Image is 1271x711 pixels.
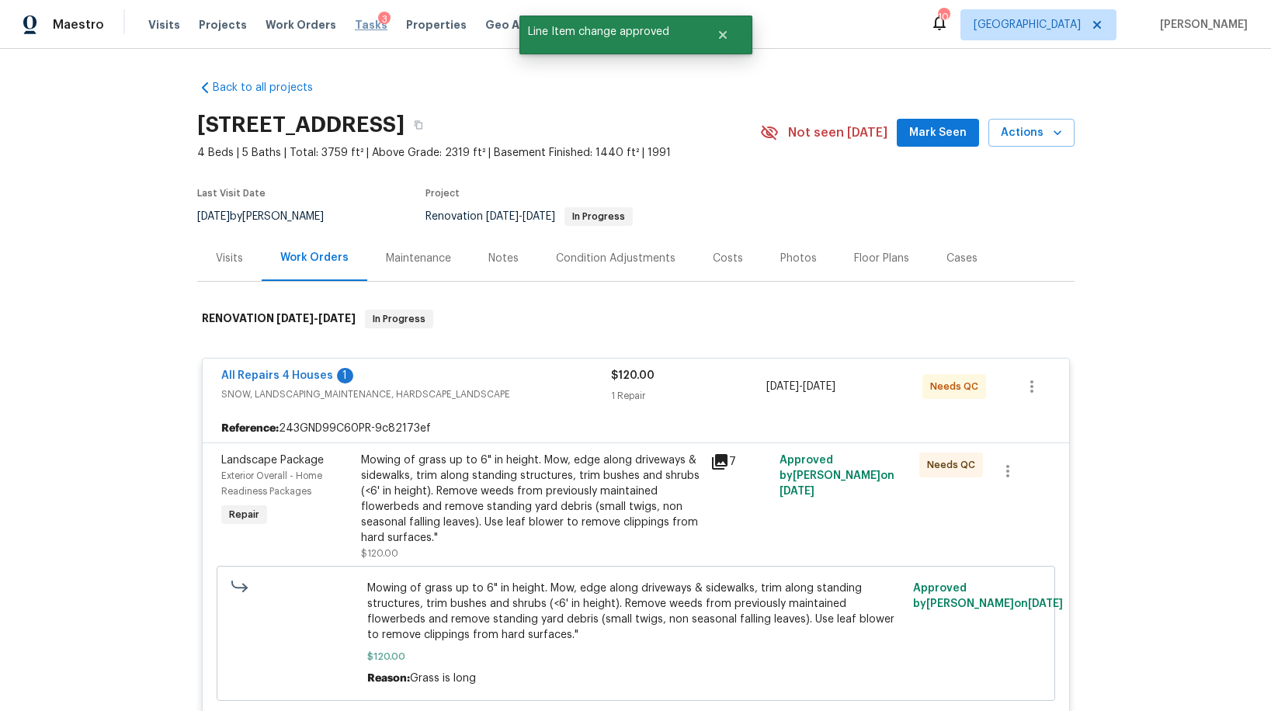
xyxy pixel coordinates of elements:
span: 4 Beds | 5 Baths | Total: 3759 ft² | Above Grade: 2319 ft² | Basement Finished: 1440 ft² | 1991 [197,145,760,161]
span: [DATE] [276,313,314,324]
div: Condition Adjustments [556,251,675,266]
div: Visits [216,251,243,266]
h2: [STREET_ADDRESS] [197,117,405,133]
div: 243GND99C60PR-9c82173ef [203,414,1069,442]
div: Photos [780,251,817,266]
a: Back to all projects [197,80,346,95]
span: Landscape Package [221,455,324,466]
span: Approved by [PERSON_NAME] on [780,455,894,497]
span: Repair [223,507,266,522]
span: [DATE] [486,211,519,222]
span: $120.00 [367,649,904,664]
b: Reference: [221,421,279,436]
span: [PERSON_NAME] [1154,17,1248,33]
button: Close [697,19,748,50]
a: All Repairs 4 Houses [221,370,333,381]
div: Notes [488,251,519,266]
span: Grass is long [410,673,476,684]
button: Actions [988,119,1075,147]
span: Exterior Overall - Home Readiness Packages [221,471,322,496]
span: SNOW, LANDSCAPING_MAINTENANCE, HARDSCAPE_LANDSCAPE [221,387,611,402]
span: - [486,211,555,222]
div: by [PERSON_NAME] [197,207,342,226]
div: Cases [946,251,978,266]
span: [GEOGRAPHIC_DATA] [974,17,1081,33]
span: Geo Assignments [485,17,586,33]
span: [DATE] [766,381,799,392]
span: [DATE] [803,381,835,392]
div: 10 [938,9,949,25]
span: [DATE] [780,486,814,497]
div: 1 Repair [611,388,767,404]
div: 7 [710,453,771,471]
span: [DATE] [318,313,356,324]
div: Work Orders [280,250,349,265]
span: Not seen [DATE] [788,125,887,140]
span: [DATE] [197,211,230,222]
h6: RENOVATION [202,310,356,328]
div: 3 [378,12,391,27]
span: Projects [199,17,247,33]
span: $120.00 [361,549,398,558]
span: - [766,379,835,394]
span: In Progress [566,212,631,221]
span: Approved by [PERSON_NAME] on [913,583,1063,609]
div: RENOVATION [DATE]-[DATE]In Progress [197,294,1075,344]
span: Mark Seen [909,123,967,143]
span: Work Orders [266,17,336,33]
span: $120.00 [611,370,655,381]
span: Needs QC [927,457,981,473]
span: In Progress [366,311,432,327]
button: Mark Seen [897,119,979,147]
button: Copy Address [405,111,432,139]
span: Line Item change approved [519,16,697,48]
span: Actions [1001,123,1062,143]
span: [DATE] [523,211,555,222]
span: Reason: [367,673,410,684]
span: Last Visit Date [197,189,266,198]
div: Floor Plans [854,251,909,266]
span: Project [425,189,460,198]
div: Costs [713,251,743,266]
div: Mowing of grass up to 6" in height. Mow, edge along driveways & sidewalks, trim along standing st... [361,453,701,546]
div: Maintenance [386,251,451,266]
span: Renovation [425,211,633,222]
span: - [276,313,356,324]
span: [DATE] [1028,598,1063,609]
div: 1 [337,368,353,383]
span: Tasks [355,19,387,30]
span: Needs QC [930,379,985,394]
span: Properties [406,17,467,33]
span: Maestro [53,17,104,33]
span: Mowing of grass up to 6" in height. Mow, edge along driveways & sidewalks, trim along standing st... [367,581,904,643]
span: Visits [148,17,180,33]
